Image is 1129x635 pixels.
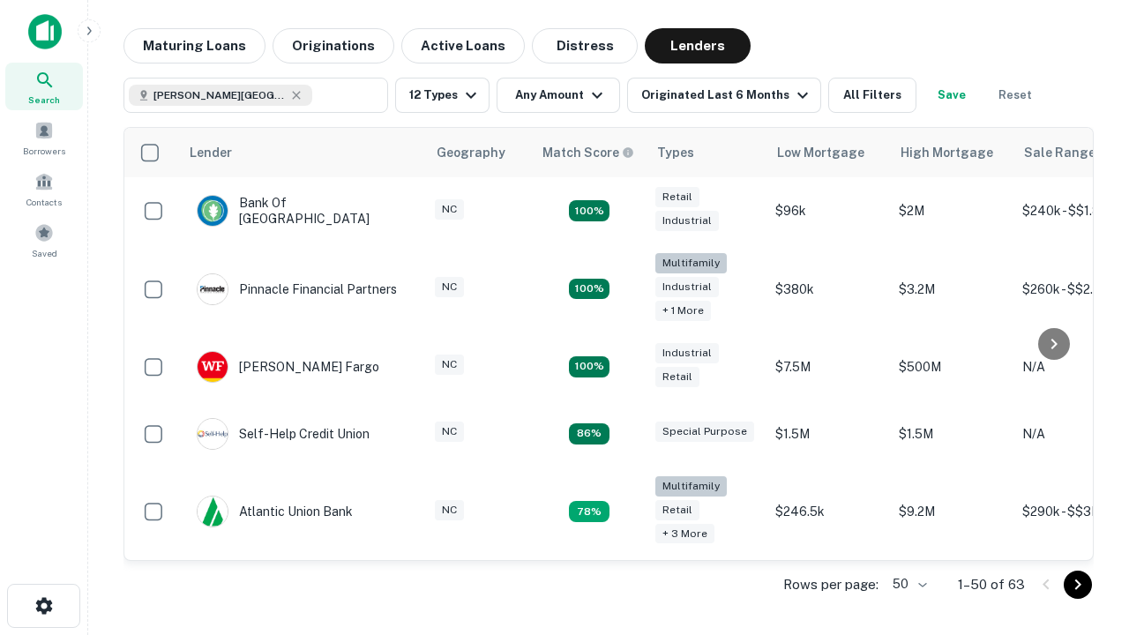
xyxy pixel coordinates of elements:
[647,128,766,177] th: Types
[273,28,394,63] button: Originations
[645,28,751,63] button: Lenders
[435,355,464,375] div: NC
[437,142,505,163] div: Geography
[1064,571,1092,599] button: Go to next page
[923,78,980,113] button: Save your search to get updates of matches that match your search criteria.
[532,28,638,63] button: Distress
[198,497,228,527] img: picture
[886,571,930,597] div: 50
[435,199,464,220] div: NC
[395,78,490,113] button: 12 Types
[179,128,426,177] th: Lender
[766,400,890,467] td: $1.5M
[23,144,65,158] span: Borrowers
[828,78,916,113] button: All Filters
[28,93,60,107] span: Search
[569,200,609,221] div: Matching Properties: 15, hasApolloMatch: undefined
[26,195,62,209] span: Contacts
[627,78,821,113] button: Originated Last 6 Months
[655,211,719,231] div: Industrial
[198,196,228,226] img: picture
[958,574,1025,595] p: 1–50 of 63
[5,63,83,110] a: Search
[1024,142,1095,163] div: Sale Range
[198,352,228,382] img: picture
[655,277,719,297] div: Industrial
[401,28,525,63] button: Active Loans
[766,128,890,177] th: Low Mortgage
[890,244,1013,333] td: $3.2M
[32,246,57,260] span: Saved
[532,128,647,177] th: Capitalize uses an advanced AI algorithm to match your search with the best lender. The match sco...
[1041,437,1129,522] iframe: Chat Widget
[783,574,879,595] p: Rows per page:
[777,142,864,163] div: Low Mortgage
[655,343,719,363] div: Industrial
[890,128,1013,177] th: High Mortgage
[5,216,83,264] a: Saved
[198,274,228,304] img: picture
[569,356,609,377] div: Matching Properties: 14, hasApolloMatch: undefined
[766,177,890,244] td: $96k
[569,279,609,300] div: Matching Properties: 23, hasApolloMatch: undefined
[890,177,1013,244] td: $2M
[435,500,464,520] div: NC
[655,301,711,321] div: + 1 more
[890,467,1013,557] td: $9.2M
[5,114,83,161] a: Borrowers
[435,277,464,297] div: NC
[655,500,699,520] div: Retail
[197,273,397,305] div: Pinnacle Financial Partners
[198,419,228,449] img: picture
[497,78,620,113] button: Any Amount
[655,253,727,273] div: Multifamily
[542,143,634,162] div: Capitalize uses an advanced AI algorithm to match your search with the best lender. The match sco...
[569,423,609,444] div: Matching Properties: 11, hasApolloMatch: undefined
[655,524,714,544] div: + 3 more
[190,142,232,163] div: Lender
[901,142,993,163] div: High Mortgage
[655,422,754,442] div: Special Purpose
[197,195,408,227] div: Bank Of [GEOGRAPHIC_DATA]
[197,418,370,450] div: Self-help Credit Union
[197,351,379,383] div: [PERSON_NAME] Fargo
[569,501,609,522] div: Matching Properties: 10, hasApolloMatch: undefined
[766,244,890,333] td: $380k
[153,87,286,103] span: [PERSON_NAME][GEOGRAPHIC_DATA], [GEOGRAPHIC_DATA]
[766,467,890,557] td: $246.5k
[5,165,83,213] a: Contacts
[542,143,631,162] h6: Match Score
[123,28,265,63] button: Maturing Loans
[655,476,727,497] div: Multifamily
[657,142,694,163] div: Types
[197,496,353,527] div: Atlantic Union Bank
[28,14,62,49] img: capitalize-icon.png
[641,85,813,106] div: Originated Last 6 Months
[987,78,1043,113] button: Reset
[890,400,1013,467] td: $1.5M
[655,187,699,207] div: Retail
[426,128,532,177] th: Geography
[655,367,699,387] div: Retail
[890,333,1013,400] td: $500M
[435,422,464,442] div: NC
[766,333,890,400] td: $7.5M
